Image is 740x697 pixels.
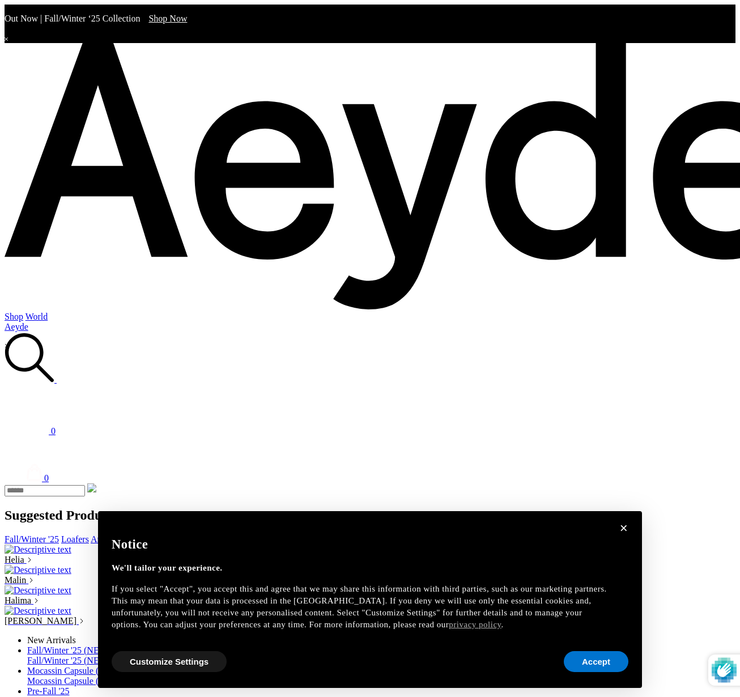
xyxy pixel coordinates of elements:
a: World [25,312,48,321]
img: svg%3E [27,557,32,563]
a: [PERSON_NAME] [5,616,84,626]
div: If you select "Accept", you accept this and agree that we may share this information with third p... [112,583,610,631]
a: Mocassin Capsule (NEW) [27,666,122,675]
img: svg%3E [79,618,84,624]
a: Fall/Winter '25 (NEW) [27,645,110,655]
span: Navigate to /collections/new-in [148,14,187,23]
button: Customize Settings [112,651,227,672]
a: Fall/Winter '25 [5,534,59,544]
a: Loafers [61,534,89,544]
img: close.svg [87,483,96,492]
img: svg%3E [33,598,39,603]
span: Malin [5,575,26,585]
a: Halima [5,596,39,605]
a: Fall/Winter '25 (NEW) [27,656,110,665]
span: Halima [5,596,31,605]
span: 0 [51,426,56,436]
img: Descriptive text [5,606,71,616]
h2: Notice [112,535,610,554]
a: Malin [5,575,34,585]
img: Protected by hCaptcha [712,654,737,686]
a: Shop [5,312,23,321]
img: svg%3E [28,577,34,583]
h2: Suggested Products: [5,508,735,523]
a: Helia [5,555,32,564]
button: Accept [564,651,628,672]
div: We'll tailor your experience. [112,562,610,574]
a: Pre-Fall '25 [27,686,69,696]
span: New Arrivals [27,635,76,645]
a: 0 [5,385,735,436]
a: 0 [27,473,49,483]
img: Descriptive text [5,565,71,575]
a: Aeyde [5,322,28,331]
p: Out Now | Fall/Winter ‘25 Collection [5,14,735,24]
button: Close this notice [610,515,637,542]
a: privacy policy [449,620,501,629]
span: × [620,520,628,535]
span: Helia [5,555,24,564]
span: [PERSON_NAME] [5,616,76,626]
img: Descriptive text [5,545,71,555]
span: 0 [44,473,49,483]
a: Mocassin Capsule (NEW) [27,676,122,686]
img: Descriptive text [5,585,71,596]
